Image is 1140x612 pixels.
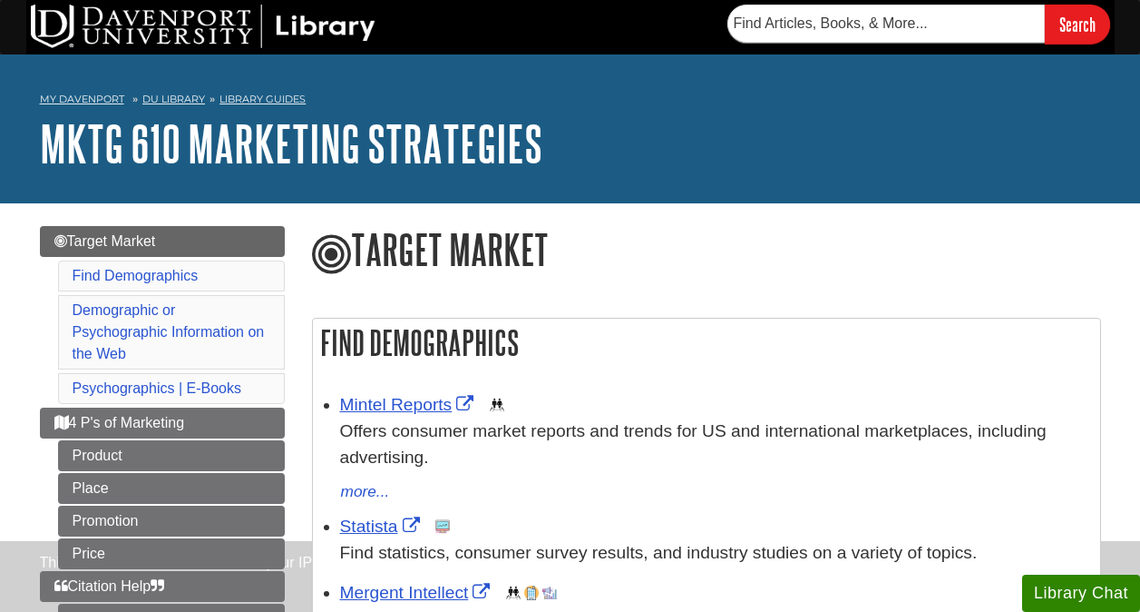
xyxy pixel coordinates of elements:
img: Demographics [506,586,521,600]
a: Library Guides [219,93,306,105]
a: DU Library [142,93,205,105]
a: Promotion [58,506,285,537]
button: more... [340,479,391,505]
a: Product [58,440,285,471]
input: Find Articles, Books, & More... [727,5,1045,43]
a: Citation Help [40,571,285,602]
img: DU Library [31,5,375,48]
a: MKTG 610 Marketing Strategies [40,115,542,172]
p: Find statistics, consumer survey results, and industry studies on a variety of topics. [340,540,1091,567]
h1: Target Market [312,226,1101,277]
span: Target Market [54,233,156,249]
span: 4 P's of Marketing [54,415,185,430]
a: Demographic or Psychographic Information on the Web [73,302,265,361]
a: My Davenport [40,92,124,107]
a: Link opens in new window [340,583,495,602]
nav: breadcrumb [40,87,1101,116]
img: Company Information [524,586,539,600]
p: Offers consumer market reports and trends for US and international marketplaces, including advert... [340,419,1091,471]
form: Searches DU Library's articles, books, and more [727,5,1110,44]
a: Link opens in new window [340,395,479,414]
span: Citation Help [54,578,165,594]
img: Industry Report [542,586,557,600]
a: Find Demographics [73,268,199,283]
button: Library Chat [1022,575,1140,612]
a: 4 P's of Marketing [40,408,285,439]
a: Psychographics | E-Books [73,380,241,396]
img: Statistics [435,519,450,534]
a: Price [58,538,285,569]
a: Place [58,473,285,504]
h2: Find Demographics [313,319,1100,367]
input: Search [1045,5,1110,44]
a: Link opens in new window [340,517,424,536]
img: Demographics [490,398,504,412]
a: Target Market [40,226,285,257]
